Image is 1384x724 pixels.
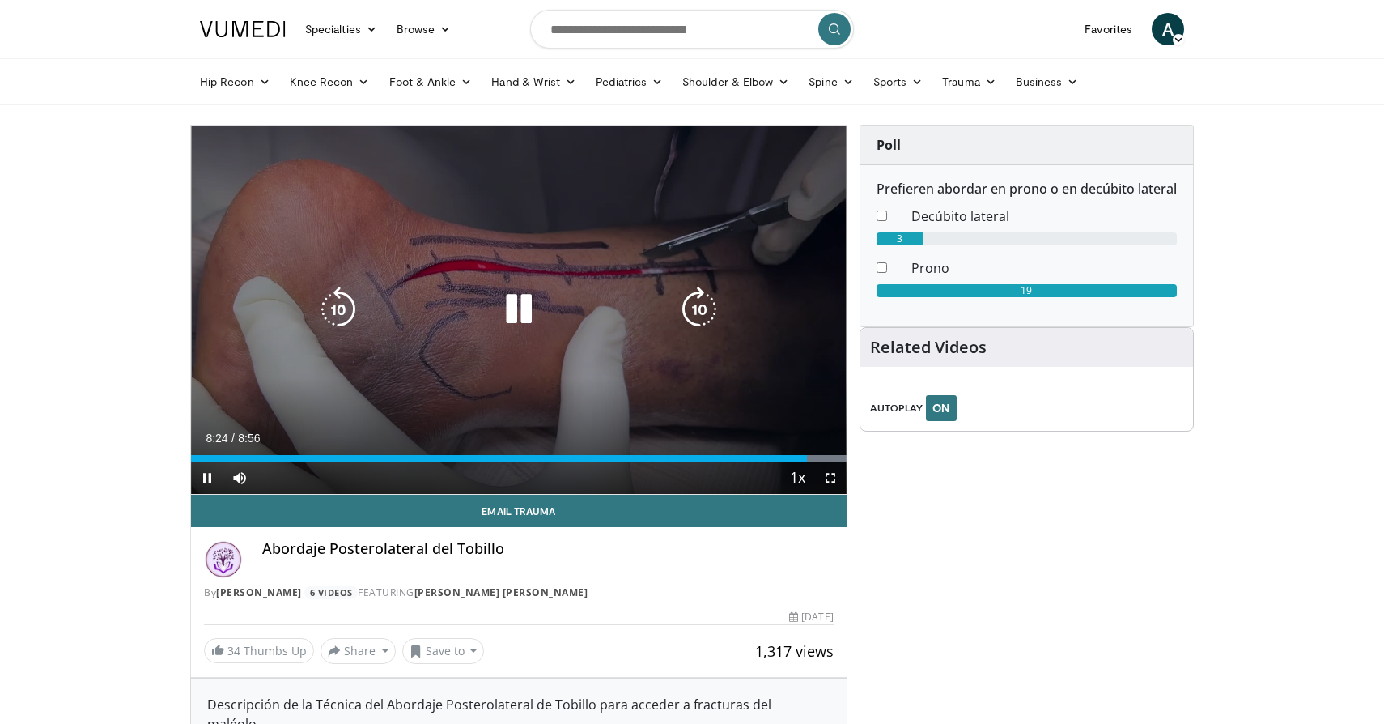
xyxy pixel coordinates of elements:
h4: Related Videos [870,338,987,357]
a: Hand & Wrist [482,66,586,98]
span: 8:56 [238,432,260,445]
a: Sports [864,66,933,98]
div: 3 [877,232,924,245]
a: Knee Recon [280,66,380,98]
img: VuMedi Logo [200,21,286,37]
a: Shoulder & Elbow [673,66,799,98]
a: Browse [387,13,461,45]
button: Mute [223,462,256,494]
button: Save to [402,638,485,664]
a: 34 Thumbs Up [204,638,314,663]
button: ON [926,395,957,421]
span: 8:24 [206,432,227,445]
span: / [231,432,235,445]
a: Hip Recon [190,66,280,98]
input: Search topics, interventions [530,10,854,49]
a: [PERSON_NAME] [PERSON_NAME] [414,586,588,599]
h6: Prefieren abordar en prono o en decúbito lateral [877,181,1177,197]
div: 19 [877,284,1177,297]
a: Trauma [932,66,1006,98]
a: Favorites [1075,13,1142,45]
a: Foot & Ankle [380,66,482,98]
span: AUTOPLAY [870,401,923,415]
button: Pause [191,462,223,494]
dd: Decúbito lateral [899,207,1189,226]
div: Progress Bar [191,455,847,462]
a: A [1152,13,1184,45]
a: Spine [799,66,863,98]
video-js: Video Player [191,126,847,495]
a: Specialties [295,13,387,45]
img: Avatar [204,540,243,579]
strong: Poll [877,136,901,154]
a: Pediatrics [586,66,673,98]
div: By FEATURING [204,586,834,600]
span: 34 [227,643,240,658]
div: [DATE] [789,610,833,624]
a: Email Trauma [191,495,847,527]
a: 6 Videos [304,586,358,599]
h4: Abordaje Posterolateral del Tobillo [262,540,834,558]
a: [PERSON_NAME] [216,586,302,599]
a: Business [1006,66,1089,98]
button: Playback Rate [782,462,814,494]
span: 1,317 views [755,641,834,661]
button: Fullscreen [814,462,847,494]
dd: Prono [899,258,1189,278]
button: Share [321,638,396,664]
